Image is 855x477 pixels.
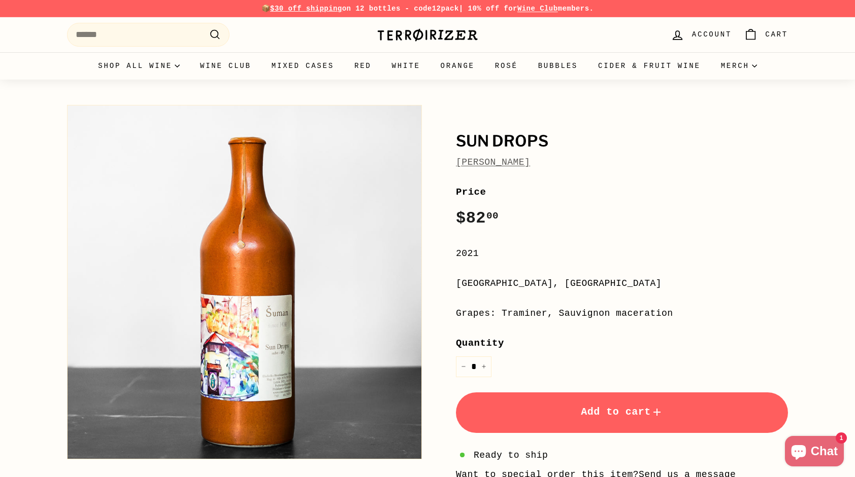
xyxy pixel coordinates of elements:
input: quantity [456,356,491,377]
a: Orange [431,52,485,80]
span: $82 [456,209,499,228]
button: Add to cart [456,392,788,433]
button: Reduce item quantity by one [456,356,471,377]
span: Cart [765,29,788,40]
span: Account [692,29,732,40]
a: [PERSON_NAME] [456,157,530,167]
a: Account [665,20,738,50]
a: Cider & Fruit Wine [588,52,711,80]
a: Rosé [485,52,528,80]
a: White [382,52,431,80]
span: $30 off shipping [270,5,342,13]
inbox-online-store-chat: Shopify online store chat [782,436,847,469]
summary: Merch [711,52,767,80]
span: Add to cart [581,406,663,418]
button: Increase item quantity by one [476,356,491,377]
a: Mixed Cases [261,52,344,80]
div: Primary [47,52,808,80]
label: Price [456,185,788,200]
h1: Sun Drops [456,133,788,150]
label: Quantity [456,336,788,351]
p: 📦 on 12 bottles - code | 10% off for members. [67,3,788,14]
sup: 00 [486,210,499,222]
a: Bubbles [528,52,588,80]
a: Red [344,52,382,80]
a: Wine Club [517,5,558,13]
strong: 12pack [432,5,459,13]
summary: Shop all wine [88,52,190,80]
div: [GEOGRAPHIC_DATA], [GEOGRAPHIC_DATA] [456,276,788,291]
a: Wine Club [190,52,261,80]
span: Ready to ship [474,448,548,463]
div: Grapes: Traminer, Sauvignon maceration [456,306,788,321]
div: 2021 [456,246,788,261]
a: Cart [738,20,794,50]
